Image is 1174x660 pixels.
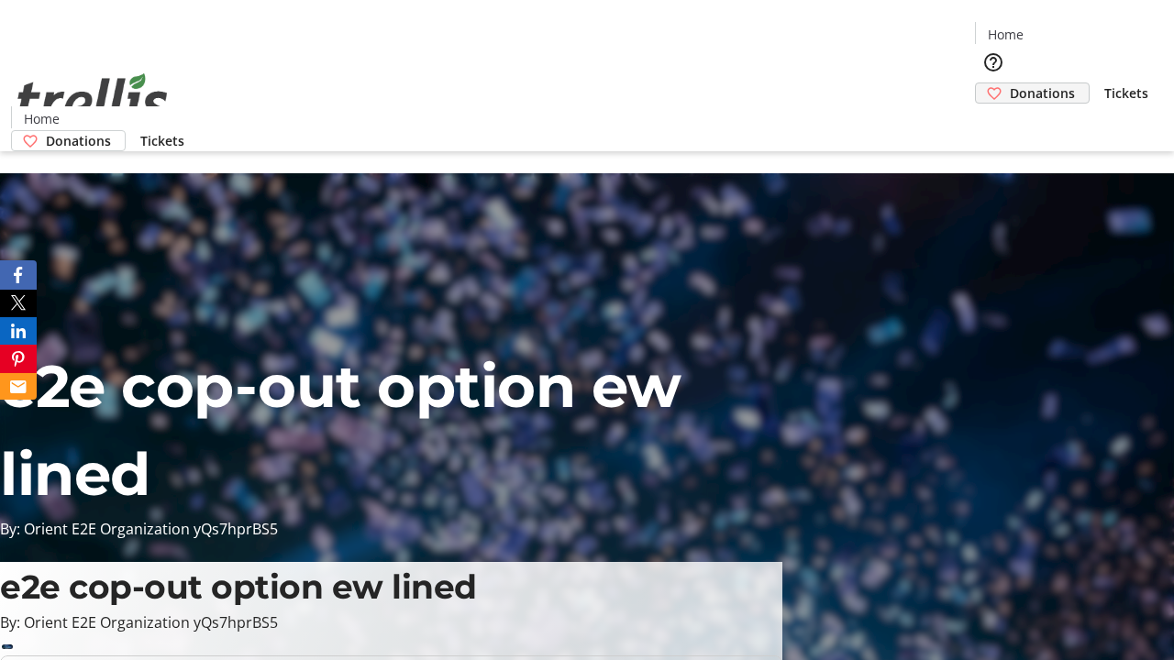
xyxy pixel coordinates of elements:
button: Help [975,44,1012,81]
a: Tickets [126,131,199,150]
a: Donations [11,130,126,151]
span: Donations [1010,83,1075,103]
button: Cart [975,104,1012,140]
span: Donations [46,131,111,150]
span: Tickets [140,131,184,150]
img: Orient E2E Organization yQs7hprBS5's Logo [11,53,174,145]
span: Tickets [1104,83,1148,103]
span: Home [24,109,60,128]
a: Home [12,109,71,128]
a: Home [976,25,1035,44]
a: Tickets [1090,83,1163,103]
span: Home [988,25,1024,44]
a: Donations [975,82,1090,104]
